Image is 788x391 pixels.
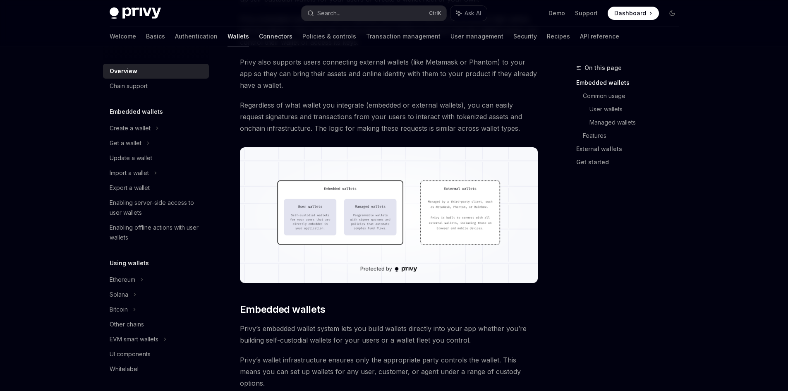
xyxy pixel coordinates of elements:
[146,26,165,46] a: Basics
[110,183,150,193] div: Export a wallet
[576,156,685,169] a: Get started
[103,64,209,79] a: Overview
[576,142,685,156] a: External wallets
[240,323,538,346] span: Privy’s embedded wallet system lets you build wallets directly into your app whether you’re build...
[110,305,128,314] div: Bitcoin
[110,319,144,329] div: Other chains
[110,123,151,133] div: Create a wallet
[583,129,685,142] a: Features
[103,180,209,195] a: Export a wallet
[465,9,481,17] span: Ask AI
[110,334,158,344] div: EVM smart wallets
[666,7,679,20] button: Toggle dark mode
[575,9,598,17] a: Support
[302,6,446,21] button: Search...CtrlK
[450,26,503,46] a: User management
[589,103,685,116] a: User wallets
[103,220,209,245] a: Enabling offline actions with user wallets
[175,26,218,46] a: Authentication
[110,26,136,46] a: Welcome
[110,198,204,218] div: Enabling server-side access to user wallets
[110,7,161,19] img: dark logo
[366,26,441,46] a: Transaction management
[110,107,163,117] h5: Embedded wallets
[103,347,209,362] a: UI components
[450,6,487,21] button: Ask AI
[547,26,570,46] a: Recipes
[583,89,685,103] a: Common usage
[103,195,209,220] a: Enabling server-side access to user wallets
[110,349,151,359] div: UI components
[110,66,137,76] div: Overview
[240,147,538,283] img: images/walletoverview.png
[513,26,537,46] a: Security
[110,81,148,91] div: Chain support
[103,79,209,94] a: Chain support
[302,26,356,46] a: Policies & controls
[608,7,659,20] a: Dashboard
[580,26,619,46] a: API reference
[110,290,128,300] div: Solana
[103,317,209,332] a: Other chains
[110,138,141,148] div: Get a wallet
[589,116,685,129] a: Managed wallets
[103,151,209,166] a: Update a wallet
[240,56,538,91] span: Privy also supports users connecting external wallets (like Metamask or Phantom) to your app so t...
[228,26,249,46] a: Wallets
[614,9,646,17] span: Dashboard
[240,99,538,134] span: Regardless of what wallet you integrate (embedded or external wallets), you can easily request si...
[259,26,292,46] a: Connectors
[584,63,622,73] span: On this page
[110,223,204,242] div: Enabling offline actions with user wallets
[548,9,565,17] a: Demo
[240,354,538,389] span: Privy’s wallet infrastructure ensures only the appropriate party controls the wallet. This means ...
[240,303,325,316] span: Embedded wallets
[110,258,149,268] h5: Using wallets
[317,8,340,18] div: Search...
[429,10,441,17] span: Ctrl K
[110,153,152,163] div: Update a wallet
[110,275,135,285] div: Ethereum
[110,168,149,178] div: Import a wallet
[110,364,139,374] div: Whitelabel
[576,76,685,89] a: Embedded wallets
[103,362,209,377] a: Whitelabel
